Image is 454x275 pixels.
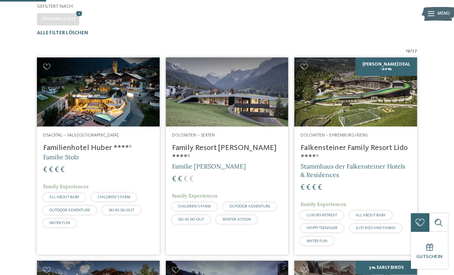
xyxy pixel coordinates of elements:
span: Stammhaus der Falkensteiner Hotels & Residences [300,162,405,179]
a: Familienhotels gesucht? Hier findet ihr die besten! [PERSON_NAME] Deal -20% Dolomiten – Ehrenburg... [294,57,417,255]
img: Familienhotels gesucht? Hier findet ihr die besten! [37,57,160,127]
span: Family Experiences [172,192,217,199]
img: Family Resort Rainer ****ˢ [166,57,289,127]
span: Family Experiences [43,183,88,190]
span: OUTDOOR ADVENTURE [49,208,90,212]
span: € [300,184,305,192]
span: CHILDREN’S FARM [98,195,130,199]
span: 27 [412,48,417,54]
span: ALL ABOUT BABY [49,195,79,199]
span: Dolomiten – Ehrenburg/Kiens [300,133,367,138]
span: € [312,184,316,192]
h4: Familienhotel Huber ****ˢ [43,143,154,153]
span: € [306,184,310,192]
span: HAPPY TEENAGER [307,226,337,230]
span: € [43,166,47,174]
span: Family Experiences [300,201,346,208]
a: Familienhotels gesucht? Hier findet ihr die besten! Dolomiten – Sexten Family Resort [PERSON_NAME... [166,57,289,255]
span: Eisacktal – Vals-[GEOGRAPHIC_DATA] [43,133,119,138]
span: Gutschein [416,254,442,259]
span: WINTER ACTION [222,218,251,221]
span: € [55,166,59,174]
span: € [172,175,176,183]
span: JUST KIDS AND FAMILY [356,226,396,230]
span: LUXURY RETREAT [307,213,337,217]
span: Alle Filter löschen [37,30,88,35]
span: SKI-IN SKI-OUT [108,208,134,212]
span: OUTDOOR ADVENTURE [229,204,270,208]
span: / [410,48,412,54]
span: € [189,175,194,183]
span: SKI-IN SKI-OUT [178,218,204,221]
span: € [184,175,188,183]
span: Familie [PERSON_NAME] [172,162,246,170]
span: ALL ABOUT BABY [356,213,386,217]
img: Familienhotels gesucht? Hier findet ihr die besten! [294,57,417,127]
h4: Family Resort [PERSON_NAME] ****ˢ [172,143,282,162]
h4: Falkensteiner Family Resort Lido ****ˢ [300,143,411,162]
span: Dolomiten – Sexten [172,133,215,138]
span: WATER FUN [307,239,327,243]
a: Gutschein [411,232,448,269]
span: € [318,184,322,192]
span: Gefiltert nach: [37,4,74,9]
span: € [49,166,53,174]
span: Öffnungszeit [42,17,76,22]
span: 19 [406,48,410,54]
span: CHILDREN’S FARM [178,204,211,208]
span: Familie Stolz [43,153,79,161]
span: € [178,175,182,183]
span: € [60,166,65,174]
span: WATER FUN [49,221,70,225]
a: Familienhotels gesucht? Hier findet ihr die besten! Eisacktal – Vals-[GEOGRAPHIC_DATA] Familienho... [37,57,160,255]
